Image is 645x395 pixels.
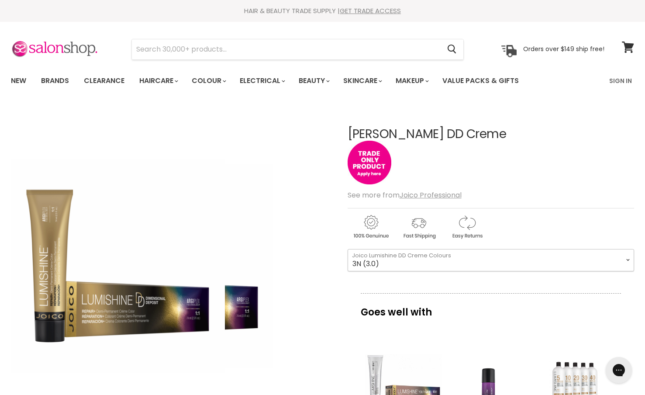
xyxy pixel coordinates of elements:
a: Makeup [389,72,434,90]
ul: Main menu [4,68,565,94]
a: Electrical [233,72,290,90]
a: New [4,72,33,90]
a: Haircare [133,72,183,90]
a: Sign In [604,72,637,90]
img: genuine.gif [348,214,394,240]
p: Goes well with [361,293,621,322]
a: Skincare [337,72,387,90]
span: See more from [348,190,462,200]
form: Product [131,39,464,60]
a: Value Packs & Gifts [436,72,525,90]
input: Search [132,39,440,59]
a: Brands [34,72,76,90]
h1: [PERSON_NAME] DD Creme [348,128,634,141]
img: shipping.gif [396,214,442,240]
a: Clearance [77,72,131,90]
iframe: Gorgias live chat messenger [601,354,636,386]
img: returns.gif [444,214,490,240]
img: tradeonly_small.jpg [348,141,391,184]
a: Beauty [292,72,335,90]
a: Joico Professional [400,190,462,200]
a: GET TRADE ACCESS [340,6,401,15]
p: Orders over $149 ship free! [523,45,604,53]
button: Search [440,39,463,59]
a: Colour [185,72,231,90]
